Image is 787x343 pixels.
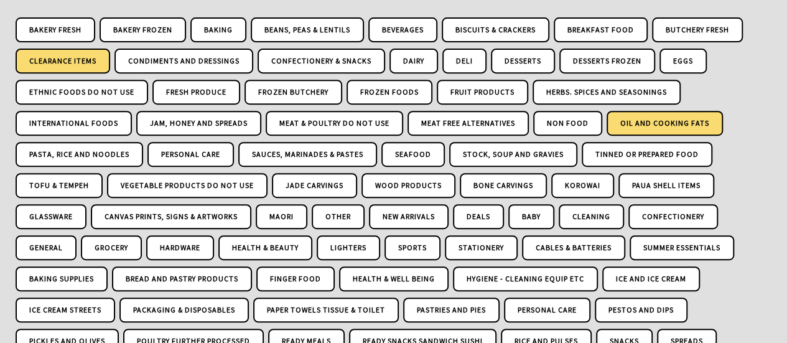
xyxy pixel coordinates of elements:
[16,17,95,42] a: Bakery Fresh
[16,235,77,260] a: General
[449,142,577,167] a: Stock, Soup and Gravies
[16,142,143,167] a: Pasta, Rice and Noodles
[504,298,590,322] a: Personal Care
[559,49,655,73] a: Desserts Frozen
[437,80,528,105] a: Fruit Products
[253,298,399,322] a: Paper Towels Tissue & Toilet
[256,266,335,291] a: Finger Food
[16,298,115,322] a: Ice Cream Streets
[251,17,364,42] a: Beans, Peas & Lentils
[559,204,624,229] a: Cleaning
[114,49,253,73] a: Condiments and Dressings
[119,298,249,322] a: Packaging & Disposables
[403,298,500,322] a: Pastries And Pies
[16,266,108,291] a: Baking Supplies
[266,111,403,136] a: Meat & Poultry DO NOT USE
[582,142,712,167] a: Tinned or Prepared Food
[533,80,681,105] a: Herbs. Spices and Seasonings
[81,235,142,260] a: Grocery
[618,173,714,198] a: Paua Shell Items
[16,173,103,198] a: Tofu & Tempeh
[16,204,86,229] a: Glassware
[652,17,743,42] a: Butchery Fresh
[508,204,554,229] a: Baby
[602,266,700,291] a: Ice And Ice Cream
[361,173,455,198] a: Wood Products
[453,204,504,229] a: Deals
[107,173,268,198] a: Vegetable Products DO NOT USE
[258,49,385,73] a: Confectionery & Snacks
[445,235,518,260] a: Stationery
[347,80,432,105] a: Frozen Foods
[147,142,234,167] a: Personal Care
[256,204,307,229] a: Maori
[442,49,487,73] a: Deli
[595,298,687,322] a: Pestos And Dips
[272,173,357,198] a: Jade Carvings
[112,266,252,291] a: Bread And Pastry Products
[630,235,734,260] a: Summer Essentials
[244,80,342,105] a: Frozen Butchery
[453,266,598,291] a: Hygiene - Cleaning Equip Etc
[522,235,625,260] a: Cables & Batteries
[628,204,718,229] a: Confectionery
[407,111,529,136] a: Meat Free Alternatives
[91,204,251,229] a: Canvas Prints, Signs & Artworks
[368,17,437,42] a: Beverages
[317,235,380,260] a: Lighters
[16,80,148,105] a: Ethnic Foods DO NOT USE
[442,17,549,42] a: Biscuits & Crackers
[460,173,547,198] a: Bone Carvings
[491,49,555,73] a: Desserts
[381,142,445,167] a: Seafood
[607,111,723,136] a: Oil and Cooking Fats
[659,49,707,73] a: Eggs
[16,49,110,73] a: Clearance Items
[384,235,440,260] a: Sports
[389,49,438,73] a: Dairy
[152,80,240,105] a: Fresh Produce
[551,173,614,198] a: Korowai
[312,204,365,229] a: Other
[339,266,449,291] a: Health & Well Being
[146,235,214,260] a: Hardware
[554,17,648,42] a: Breakfast Food
[238,142,377,167] a: Sauces, Marinades & Pastes
[533,111,602,136] a: Non Food
[136,111,261,136] a: Jam, Honey and Spreads
[369,204,449,229] a: New Arrivals
[218,235,312,260] a: Health & Beauty
[16,111,132,136] a: International Foods
[100,17,186,42] a: Bakery Frozen
[190,17,246,42] a: Baking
